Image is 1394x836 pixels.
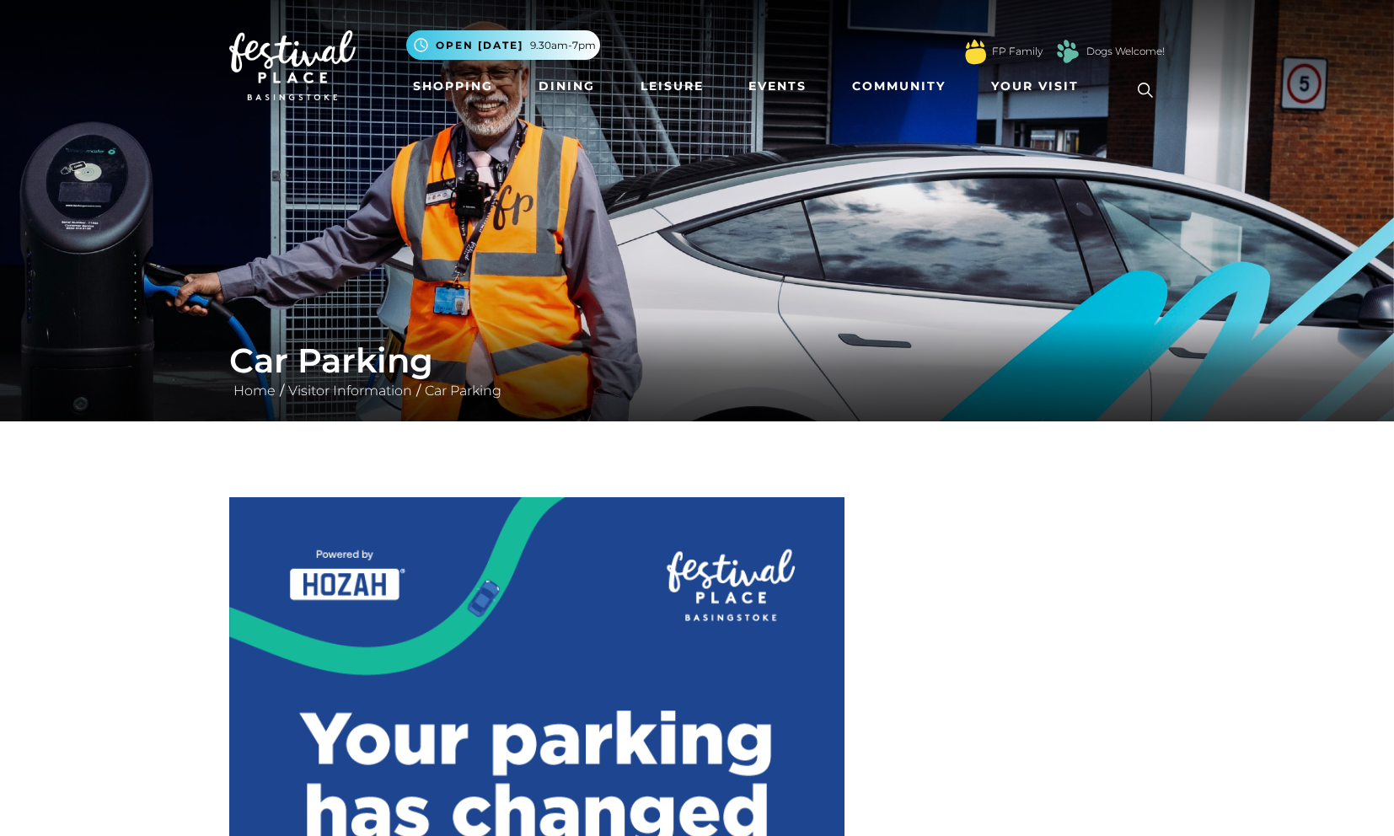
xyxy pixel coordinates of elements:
[229,30,356,101] img: Festival Place Logo
[229,383,280,399] a: Home
[992,44,1043,59] a: FP Family
[1086,44,1165,59] a: Dogs Welcome!
[229,340,1165,381] h1: Car Parking
[532,71,602,102] a: Dining
[284,383,416,399] a: Visitor Information
[406,30,600,60] button: Open [DATE] 9.30am-7pm
[530,38,596,53] span: 9.30am-7pm
[984,71,1094,102] a: Your Visit
[436,38,523,53] span: Open [DATE]
[421,383,506,399] a: Car Parking
[845,71,952,102] a: Community
[742,71,813,102] a: Events
[634,71,710,102] a: Leisure
[406,71,500,102] a: Shopping
[217,340,1177,401] div: / /
[991,78,1079,95] span: Your Visit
